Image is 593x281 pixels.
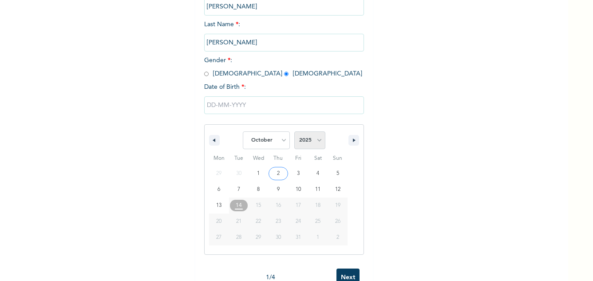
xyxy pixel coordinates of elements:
input: DD-MM-YYYY [204,96,364,114]
button: 13 [209,198,229,214]
span: Tue [229,151,249,166]
button: 7 [229,182,249,198]
span: 21 [236,214,241,230]
span: Thu [269,151,289,166]
button: 26 [328,214,348,230]
button: 24 [288,214,308,230]
button: 11 [308,182,328,198]
button: 12 [328,182,348,198]
span: 13 [216,198,221,214]
span: 11 [315,182,320,198]
span: 25 [315,214,320,230]
button: 17 [288,198,308,214]
button: 29 [249,230,269,245]
span: 17 [296,198,301,214]
button: 28 [229,230,249,245]
span: 9 [277,182,280,198]
input: Enter your last name [204,34,364,51]
span: 7 [237,182,240,198]
span: Date of Birth : [204,83,246,92]
span: Gender : [DEMOGRAPHIC_DATA] [DEMOGRAPHIC_DATA] [204,57,362,77]
button: 19 [328,198,348,214]
button: 20 [209,214,229,230]
span: Sun [328,151,348,166]
span: 23 [276,214,281,230]
span: 8 [257,182,260,198]
span: 28 [236,230,241,245]
span: 19 [335,198,340,214]
span: 3 [297,166,300,182]
span: 4 [316,166,319,182]
span: 27 [216,230,221,245]
span: 10 [296,182,301,198]
button: 27 [209,230,229,245]
button: 6 [209,182,229,198]
button: 31 [288,230,308,245]
button: 21 [229,214,249,230]
button: 5 [328,166,348,182]
span: 31 [296,230,301,245]
span: 1 [257,166,260,182]
button: 4 [308,166,328,182]
span: 16 [276,198,281,214]
button: 14 [229,198,249,214]
button: 23 [269,214,289,230]
button: 2 [269,166,289,182]
button: 15 [249,198,269,214]
button: 9 [269,182,289,198]
button: 25 [308,214,328,230]
span: 18 [315,198,320,214]
span: Fri [288,151,308,166]
span: 15 [256,198,261,214]
span: 2 [277,166,280,182]
span: Mon [209,151,229,166]
span: 20 [216,214,221,230]
span: 12 [335,182,340,198]
button: 22 [249,214,269,230]
button: 3 [288,166,308,182]
span: 24 [296,214,301,230]
button: 30 [269,230,289,245]
span: 14 [236,198,242,214]
span: 29 [256,230,261,245]
span: 5 [336,166,339,182]
span: 26 [335,214,340,230]
span: 22 [256,214,261,230]
button: 18 [308,198,328,214]
span: Last Name : [204,21,364,46]
button: 1 [249,166,269,182]
span: 6 [217,182,220,198]
button: 16 [269,198,289,214]
button: 10 [288,182,308,198]
span: 30 [276,230,281,245]
button: 8 [249,182,269,198]
span: Wed [249,151,269,166]
span: Sat [308,151,328,166]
